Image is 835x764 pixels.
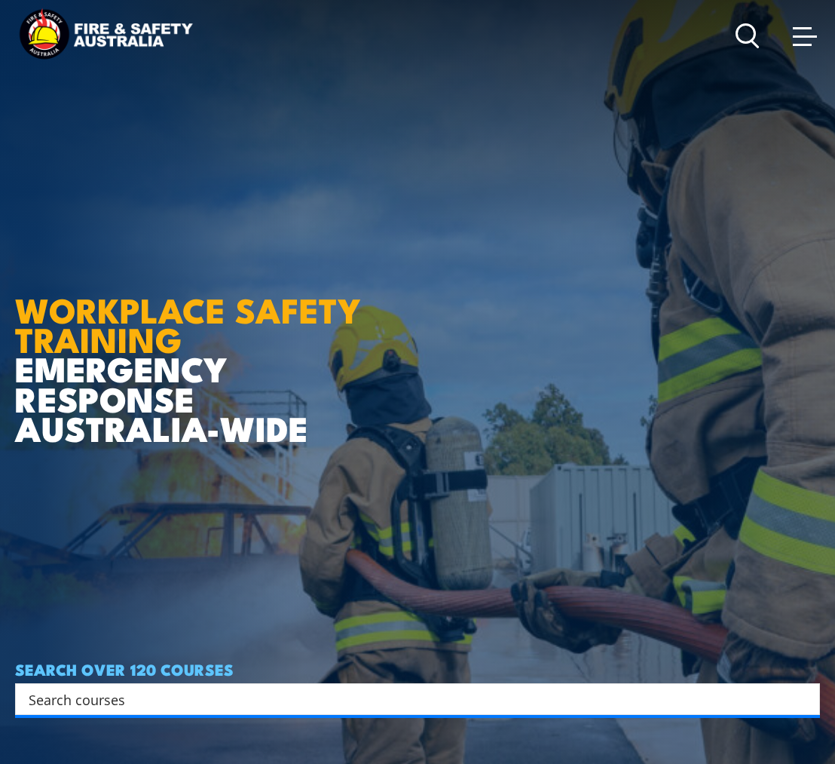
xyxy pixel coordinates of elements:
h1: EMERGENCY RESPONSE AUSTRALIA-WIDE [15,219,384,442]
input: Search input [29,688,787,710]
form: Search form [32,689,790,710]
button: Search magnifier button [794,689,815,710]
strong: WORKPLACE SAFETY TRAINING [15,283,361,364]
h4: SEARCH OVER 120 COURSES [15,661,820,677]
